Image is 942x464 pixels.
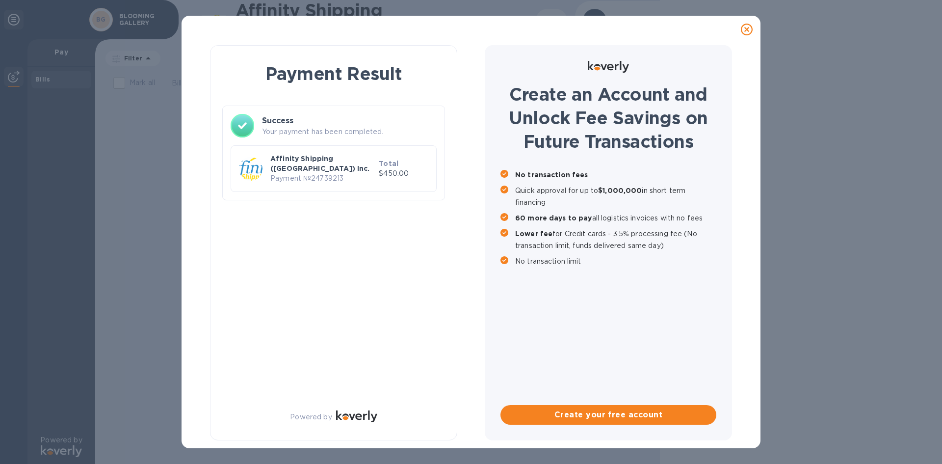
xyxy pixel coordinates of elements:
[515,185,716,208] p: Quick approval for up to in short term financing
[290,412,332,422] p: Powered by
[226,61,441,86] h1: Payment Result
[515,228,716,251] p: for Credit cards - 3.5% processing fee (No transaction limit, funds delivered same day)
[262,115,437,127] h3: Success
[515,255,716,267] p: No transaction limit
[379,168,428,179] p: $450.00
[262,127,437,137] p: Your payment has been completed.
[515,212,716,224] p: all logistics invoices with no fees
[270,173,375,184] p: Payment № 24739213
[500,405,716,425] button: Create your free account
[515,230,552,238] b: Lower fee
[588,61,629,73] img: Logo
[515,171,588,179] b: No transaction fees
[515,214,592,222] b: 60 more days to pay
[598,187,642,194] b: $1,000,000
[379,160,398,167] b: Total
[508,409,708,421] span: Create your free account
[270,154,375,173] p: Affinity Shipping ([GEOGRAPHIC_DATA]) Inc.
[336,410,377,422] img: Logo
[500,82,716,153] h1: Create an Account and Unlock Fee Savings on Future Transactions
